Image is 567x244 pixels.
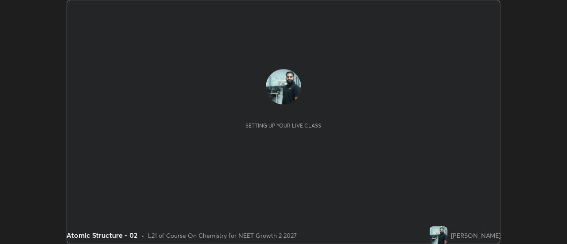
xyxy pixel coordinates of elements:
div: Setting up your live class [245,122,321,129]
div: [PERSON_NAME] [451,231,501,240]
div: L21 of Course On Chemistry for NEET Growth 2 2027 [148,231,297,240]
img: 458855d34a904919bf64d220e753158f.jpg [430,226,447,244]
div: • [141,231,144,240]
div: Atomic Structure - 02 [66,230,138,240]
img: 458855d34a904919bf64d220e753158f.jpg [266,69,301,105]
